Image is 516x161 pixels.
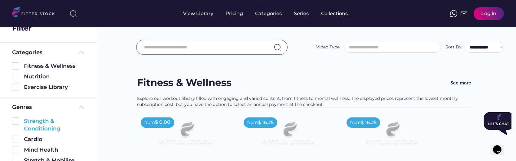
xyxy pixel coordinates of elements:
div: $ 16.25 [258,119,274,126]
div: Pricing [225,10,243,17]
div: from [350,120,361,126]
div: $ 16.25 [361,119,376,126]
div: Video Type [316,44,340,50]
iframe: chat widget [481,110,511,137]
div: Categories [255,10,282,17]
div: Strength & Conditioning [24,117,85,133]
img: Chat attention grabber [2,2,33,25]
div: $ 0.00 [155,119,170,126]
div: Explore our workout library filled with engaging and varied content, from fitness to mental welln... [137,96,476,107]
img: search-normal%203.svg [70,10,77,17]
div: Filter [12,23,31,33]
img: Frame%2079%20%281%29.svg [250,114,327,157]
div: Categories [12,49,42,56]
div: Sort By [445,44,462,50]
div: Mind Health [24,146,85,154]
div: Collections [321,10,348,17]
img: Rectangle%205126.svg [12,117,19,125]
div: Series [294,10,309,17]
img: Rectangle%205126.svg [12,62,19,70]
img: Frame%2079%20%281%29.svg [147,114,224,157]
div: Cardio [24,136,85,143]
button: See more [446,76,476,90]
div: Exercise Library [24,84,85,91]
div: Log in [481,10,496,17]
img: Frame%20%285%29.svg [77,104,85,111]
div: Fitness & Wellness [24,62,85,70]
img: Rectangle%205126.svg [12,73,19,80]
div: Fitness & Wellness [137,76,232,90]
div: from [247,120,258,126]
img: Frame%2079%20%281%29.svg [353,114,430,157]
div: fvck [255,3,263,9]
img: Rectangle%205126.svg [12,146,19,153]
iframe: chat widget [491,137,510,155]
div: Genres [12,103,32,111]
img: meteor-icons_whatsapp%20%281%29.svg [450,10,457,17]
div: View Library [183,10,213,17]
img: Rectangle%205126.svg [12,136,19,143]
img: Frame%2051.svg [460,10,468,17]
img: search-normal.svg [274,44,281,51]
img: Rectangle%205126.svg [12,84,19,91]
div: from [144,120,155,126]
div: Nutrition [24,73,85,80]
img: Frame%20%285%29.svg [77,49,85,56]
img: LOGO.svg [12,7,60,19]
